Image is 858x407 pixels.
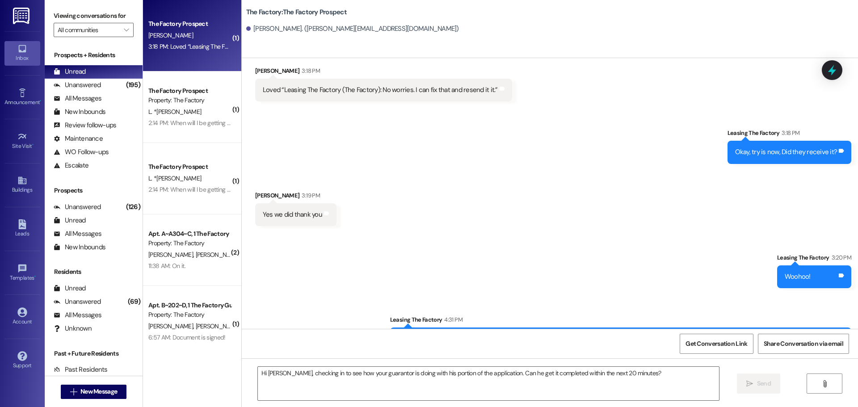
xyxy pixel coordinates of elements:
[148,42,385,50] div: 3:18 PM: Loved “Leasing The Factory (The Factory): No worries. I can fix that and resend it it.”
[80,387,117,396] span: New Message
[13,8,31,24] img: ResiDesk Logo
[246,8,347,17] b: The Factory: The Factory Prospect
[45,50,143,60] div: Prospects + Residents
[148,19,231,29] div: The Factory Prospect
[54,297,101,306] div: Unanswered
[737,373,780,394] button: Send
[34,273,36,280] span: •
[124,78,143,92] div: (195)
[148,251,196,259] span: [PERSON_NAME]
[735,147,837,157] div: Okay, try is now, Did they receive it?
[58,23,119,37] input: All communities
[758,334,849,354] button: Share Conversation via email
[728,128,852,141] div: Leasing The Factory
[70,388,77,395] i: 
[4,261,40,285] a: Templates •
[390,315,851,327] div: Leasing The Factory
[4,129,40,153] a: Site Visit •
[54,94,101,103] div: All Messages
[54,324,92,333] div: Unknown
[54,107,105,117] div: New Inbounds
[54,202,101,212] div: Unanswered
[764,339,843,348] span: Share Conversation via email
[148,239,231,248] div: Property: The Factory
[148,185,273,193] div: 2:14 PM: When will I be getting my deposit back?
[32,142,34,148] span: •
[54,310,101,320] div: All Messages
[246,24,459,34] div: [PERSON_NAME]. ([PERSON_NAME][EMAIL_ADDRESS][DOMAIN_NAME])
[746,380,753,387] i: 
[148,322,196,330] span: [PERSON_NAME]
[148,310,231,319] div: Property: The Factory
[148,96,231,105] div: Property: The Factory
[54,243,105,252] div: New Inbounds
[4,173,40,197] a: Buildings
[45,186,143,195] div: Prospects
[148,262,185,270] div: 11:38 AM: On it.
[255,66,512,79] div: [PERSON_NAME]
[4,41,40,65] a: Inbox
[54,121,116,130] div: Review follow-ups
[54,284,86,293] div: Unread
[821,380,828,387] i: 
[45,267,143,277] div: Residents
[61,385,127,399] button: New Message
[779,128,799,138] div: 3:18 PM
[54,9,134,23] label: Viewing conversations for
[54,147,109,157] div: WO Follow-ups
[299,66,320,76] div: 3:18 PM
[54,134,103,143] div: Maintenance
[148,108,201,116] span: L. *[PERSON_NAME]
[124,26,129,34] i: 
[148,119,273,127] div: 2:14 PM: When will I be getting my deposit back?
[195,322,240,330] span: [PERSON_NAME]
[54,80,101,90] div: Unanswered
[148,86,231,96] div: The Factory Prospect
[54,216,86,225] div: Unread
[148,174,201,182] span: L. *[PERSON_NAME]
[4,348,40,373] a: Support
[4,217,40,241] a: Leads
[263,210,322,219] div: Yes we did thank you
[148,162,231,172] div: The Factory Prospect
[255,191,336,203] div: [PERSON_NAME]
[785,272,811,281] div: Woohoo!
[757,379,771,388] span: Send
[126,295,143,309] div: (69)
[680,334,753,354] button: Get Conversation Link
[829,253,851,262] div: 3:20 PM
[686,339,747,348] span: Get Conversation Link
[148,229,231,239] div: Apt. A~A304~C, 1 The Factory
[148,31,193,39] span: [PERSON_NAME]
[777,253,851,265] div: Leasing The Factory
[299,191,320,200] div: 3:19 PM
[263,85,498,95] div: Loved “Leasing The Factory (The Factory): No worries. I can fix that and resend it it.”
[40,98,41,104] span: •
[54,365,108,374] div: Past Residents
[54,229,101,239] div: All Messages
[442,315,462,324] div: 4:31 PM
[148,333,225,341] div: 6:57 AM: Document is signed!
[195,251,240,259] span: [PERSON_NAME]
[148,301,231,310] div: Apt. B~202~D, 1 The Factory Guarantors
[124,200,143,214] div: (126)
[54,67,86,76] div: Unread
[54,161,88,170] div: Escalate
[45,349,143,358] div: Past + Future Residents
[4,305,40,329] a: Account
